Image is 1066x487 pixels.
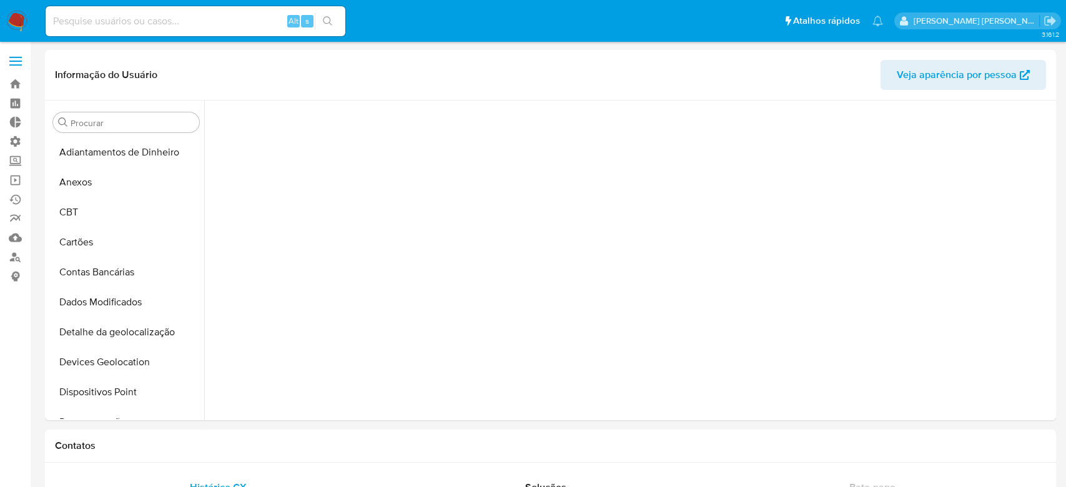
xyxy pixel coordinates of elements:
input: Procurar [71,117,194,129]
button: Anexos [48,167,204,197]
button: Veja aparência por pessoa [881,60,1046,90]
button: search-icon [315,12,340,30]
button: Adiantamentos de Dinheiro [48,137,204,167]
button: Documentação [48,407,204,437]
h1: Contatos [55,440,1046,452]
button: Procurar [58,117,68,127]
h1: Informação do Usuário [55,69,157,81]
a: Sair [1044,14,1057,27]
input: Pesquise usuários ou casos... [46,13,345,29]
button: Cartões [48,227,204,257]
p: andrea.asantos@mercadopago.com.br [914,15,1040,27]
a: Notificações [872,16,883,26]
span: Atalhos rápidos [793,14,860,27]
button: Detalhe da geolocalização [48,317,204,347]
button: CBT [48,197,204,227]
span: Veja aparência por pessoa [897,60,1017,90]
span: Alt [289,15,299,27]
span: s [305,15,309,27]
button: Contas Bancárias [48,257,204,287]
button: Dados Modificados [48,287,204,317]
button: Devices Geolocation [48,347,204,377]
button: Dispositivos Point [48,377,204,407]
